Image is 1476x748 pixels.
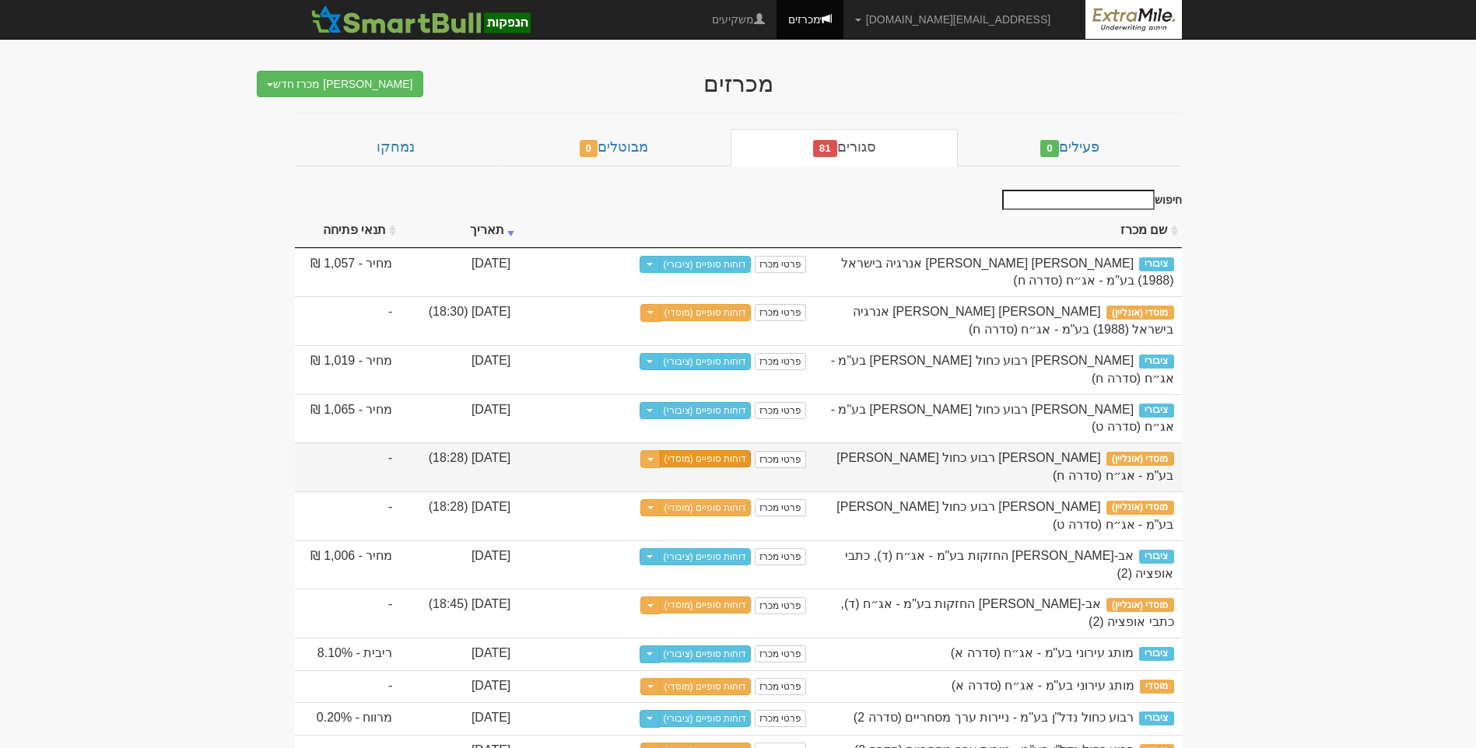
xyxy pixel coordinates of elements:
[295,129,497,166] a: נמחקו
[854,711,1134,724] span: רבוע כחול נדל"ן בע"מ - ניירות ערך מסחריים (סדרה 2)
[755,353,806,370] a: פרטי מכרז
[295,214,401,248] th: תנאי פתיחה : activate to sort column ascending
[659,548,752,565] a: דוחות סופיים (ציבורי)
[295,248,401,297] td: מחיר - 1,057 ₪
[400,296,518,345] td: [DATE] (18:30)
[755,678,806,695] a: פרטי מכרז
[400,214,518,248] th: תאריך : activate to sort column ascending
[660,499,752,516] a: דוחות סופיים (מוסדי)
[997,190,1182,210] label: חיפוש
[659,256,752,273] a: דוחות סופיים (ציבורי)
[814,214,1181,248] th: שם מכרז : activate to sort column ascending
[400,638,518,670] td: [DATE]
[660,450,752,467] a: דוחות סופיים (מוסדי)
[660,596,752,613] a: דוחות סופיים (מוסדי)
[1002,190,1155,210] input: חיפוש
[952,679,1134,692] span: מותג עירוני בע"מ - אג״ח (סדרה א)
[257,71,423,97] button: [PERSON_NAME] מכרז חדש
[1106,501,1174,515] span: מוסדי (אונליין)
[497,129,731,166] a: מבוטלים
[580,140,598,157] span: 0
[400,394,518,443] td: [DATE]
[400,589,518,638] td: [DATE] (18:45)
[1139,647,1173,661] span: ציבורי
[958,129,1181,166] a: פעילים
[295,702,401,735] td: מרווח - 0.20%
[435,71,1042,96] div: מכרזים
[295,345,401,394] td: מחיר - 1,019 ₪
[841,257,1174,288] span: דור אלון אנרגיה בישראל (1988) בע"מ - אג״ח (סדרה ח)
[1140,680,1173,694] span: מוסדי
[853,305,1174,336] span: דור אלון אנרגיה בישראל (1988) בע"מ - אג״ח (סדרה ח)
[836,500,1173,531] span: אלון רבוע כחול ישראל בע"מ - אג״ח (סדרה ט)
[307,4,535,35] img: SmartBull Logo
[755,304,806,321] a: פרטי מכרז
[1139,404,1173,418] span: ציבורי
[659,645,752,662] a: דוחות סופיים (ציבורי)
[1106,598,1174,612] span: מוסדי (אונליין)
[755,645,806,662] a: פרטי מכרז
[660,678,752,695] a: דוחות סופיים (מוסדי)
[1139,550,1173,564] span: ציבורי
[400,248,518,297] td: [DATE]
[659,402,752,419] a: דוחות סופיים (ציבורי)
[400,345,518,394] td: [DATE]
[295,296,401,345] td: -
[295,394,401,443] td: מחיר - 1,065 ₪
[831,403,1174,434] span: אלון רבוע כחול ישראל בע"מ - אג״ח (סדרה ט)
[400,540,518,589] td: [DATE]
[295,442,401,491] td: -
[755,451,806,468] a: פרטי מכרז
[295,491,401,540] td: -
[1106,306,1174,320] span: מוסדי (אונליין)
[1040,140,1059,157] span: 0
[841,597,1174,628] span: אב-גד החזקות בע"מ - אג״ח (ד), כתבי אופציה (2)
[400,670,518,703] td: [DATE]
[400,491,518,540] td: [DATE] (18:28)
[755,597,806,614] a: פרטי מכרז
[836,451,1173,482] span: אלון רבוע כחול ישראל בע"מ - אג״ח (סדרה ח)
[831,354,1174,385] span: אלון רבוע כחול ישראל בע"מ - אג״ח (סדרה ח)
[659,710,752,727] a: דוחות סופיים (ציבורי)
[400,442,518,491] td: [DATE] (18:28)
[755,548,806,565] a: פרטי מכרז
[755,710,806,727] a: פרטי מכרז
[1139,711,1173,725] span: ציבורי
[295,670,401,703] td: -
[659,353,752,370] a: דוחות סופיים (ציבורי)
[755,499,806,516] a: פרטי מכרז
[400,702,518,735] td: [DATE]
[1106,452,1174,466] span: מוסדי (אונליין)
[755,256,806,273] a: פרטי מכרז
[1139,257,1173,271] span: ציבורי
[845,549,1173,580] span: אב-גד החזקות בע"מ - אג״ח (ד), כתבי אופציה (2)
[813,140,837,157] span: 81
[951,646,1134,659] span: מותג עירוני בע"מ - אג״ח (סדרה א)
[660,304,752,321] a: דוחות סופיים (מוסדי)
[295,638,401,670] td: ריבית - 8.10%
[755,402,806,419] a: פרטי מכרז
[731,129,959,166] a: סגורים
[295,540,401,589] td: מחיר - 1,006 ₪
[1139,355,1173,369] span: ציבורי
[295,589,401,638] td: -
